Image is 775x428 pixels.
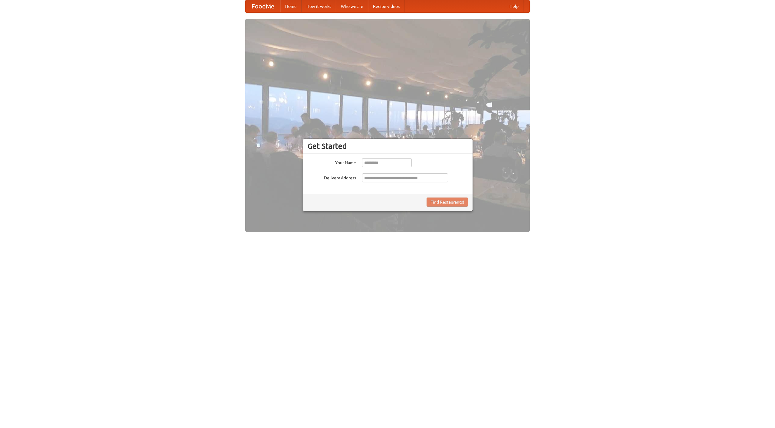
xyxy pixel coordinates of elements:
a: Help [505,0,523,12]
a: Recipe videos [368,0,404,12]
a: FoodMe [246,0,280,12]
h3: Get Started [308,142,468,151]
label: Delivery Address [308,173,356,181]
a: Home [280,0,302,12]
a: How it works [302,0,336,12]
button: Find Restaurants! [427,198,468,207]
a: Who we are [336,0,368,12]
label: Your Name [308,158,356,166]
